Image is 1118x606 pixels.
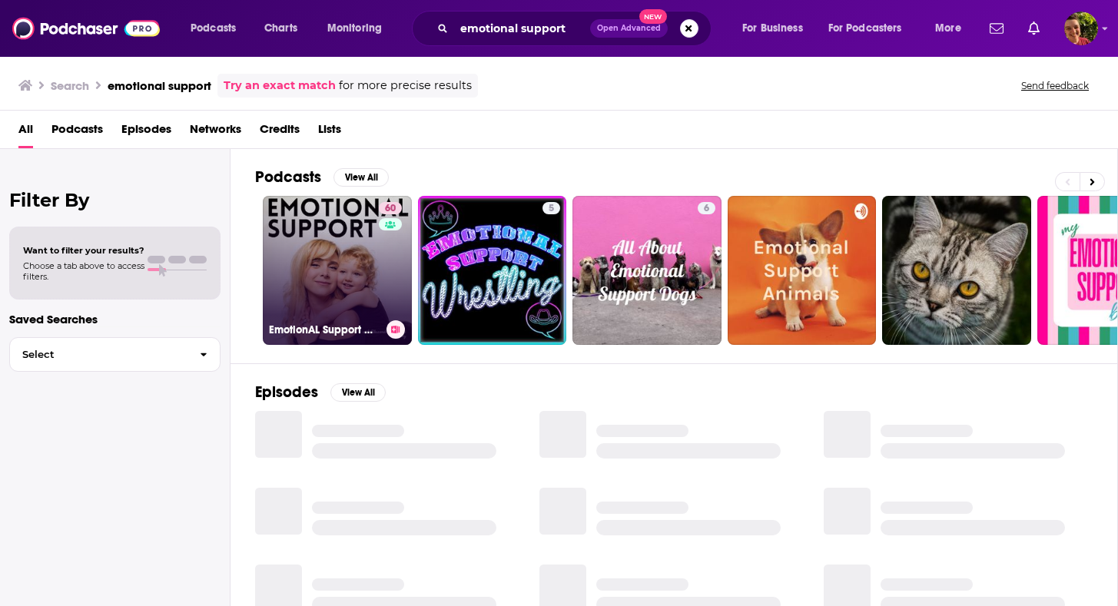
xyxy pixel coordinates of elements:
button: Open AdvancedNew [590,19,668,38]
span: New [639,9,667,24]
button: open menu [818,16,924,41]
span: More [935,18,961,39]
button: Send feedback [1017,79,1093,92]
a: Lists [318,117,341,148]
a: Credits [260,117,300,148]
span: 5 [549,201,554,217]
a: Try an exact match [224,77,336,94]
a: EpisodesView All [255,382,386,402]
span: For Business [742,18,803,39]
a: Show notifications dropdown [1022,15,1046,41]
a: All [18,117,33,148]
span: 60 [385,201,396,217]
button: Show profile menu [1064,12,1098,45]
h2: Filter By [9,189,221,211]
a: Episodes [121,117,171,148]
button: Select [9,337,221,372]
span: Choose a tab above to access filters. [23,260,144,282]
button: open menu [732,16,822,41]
a: 60EmotionAL Support with [PERSON_NAME] [263,196,412,345]
h3: EmotionAL Support with [PERSON_NAME] [269,323,380,336]
a: Networks [190,117,241,148]
a: Show notifications dropdown [984,15,1010,41]
a: 5 [542,202,560,214]
span: Want to filter your results? [23,245,144,256]
span: 6 [704,201,709,217]
a: Charts [254,16,307,41]
button: View All [333,168,389,187]
h2: Episodes [255,382,318,402]
span: Select [10,349,187,359]
h2: Podcasts [255,167,321,187]
button: open menu [317,16,402,41]
a: 6 [572,196,722,345]
h3: Search [51,78,89,93]
a: Podcasts [51,117,103,148]
span: Open Advanced [597,25,661,32]
h3: emotional support [108,78,211,93]
span: For Podcasters [828,18,902,39]
a: 5 [418,196,567,345]
span: Monitoring [327,18,382,39]
span: Charts [264,18,297,39]
span: Podcasts [191,18,236,39]
a: 60 [379,202,402,214]
p: Saved Searches [9,312,221,326]
span: Logged in as Marz [1064,12,1098,45]
img: User Profile [1064,12,1098,45]
a: 6 [698,202,715,214]
span: for more precise results [339,77,472,94]
img: Podchaser - Follow, Share and Rate Podcasts [12,14,160,43]
button: open menu [180,16,256,41]
button: open menu [924,16,980,41]
div: Search podcasts, credits, & more... [426,11,726,46]
button: View All [330,383,386,402]
a: PodcastsView All [255,167,389,187]
input: Search podcasts, credits, & more... [454,16,590,41]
